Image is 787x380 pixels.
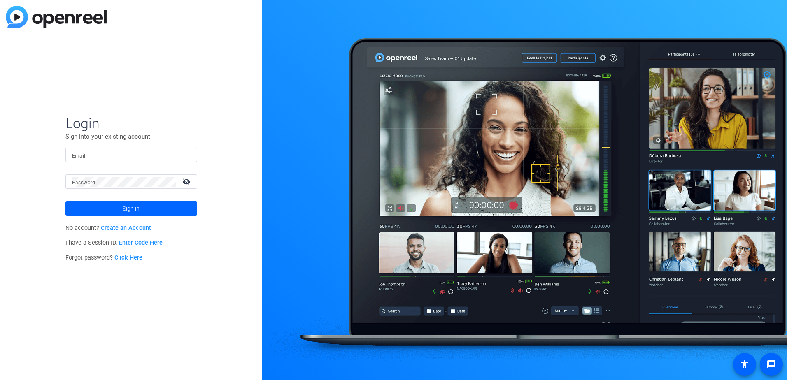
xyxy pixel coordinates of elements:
[114,254,142,261] a: Click Here
[65,225,151,232] span: No account?
[65,239,163,246] span: I have a Session ID.
[65,115,197,132] span: Login
[119,239,163,246] a: Enter Code Here
[766,359,776,369] mat-icon: message
[123,198,140,219] span: Sign in
[101,225,151,232] a: Create an Account
[72,180,95,185] mat-label: Password
[177,176,197,188] mat-icon: visibility_off
[72,150,191,160] input: Enter Email Address
[6,6,107,28] img: blue-gradient.svg
[65,254,143,261] span: Forgot password?
[72,153,86,159] mat-label: Email
[65,132,197,141] p: Sign into your existing account.
[740,359,750,369] mat-icon: accessibility
[65,201,197,216] button: Sign in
